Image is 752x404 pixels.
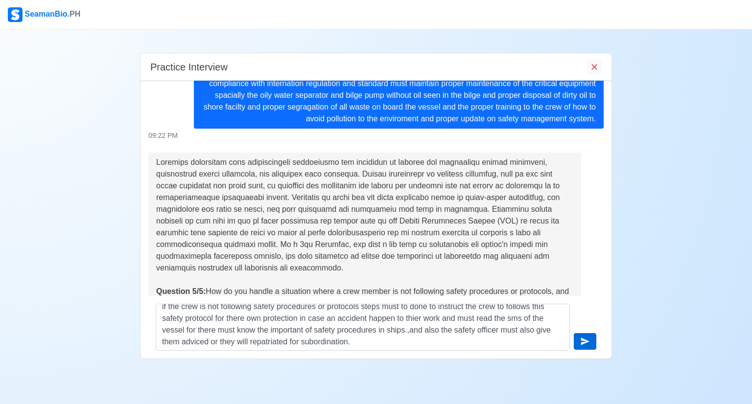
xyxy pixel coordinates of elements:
strong: Question 5/5: [156,287,206,295]
textarea: if the crew is not following safety procedures or protocols steps must to done to instruct the cr... [156,304,570,351]
span: .PH [68,10,81,18]
h5: Practice Interview [150,61,228,73]
div: Loremips dolorsitam cons adipiscingeli seddoeiusmo tem incididun ut laboree dol magnaaliqu enimad... [156,157,573,321]
div: 09:22 PM [148,131,604,141]
img: Logo [8,7,23,22]
div: SeamanBio [8,7,80,22]
button: End Interview [587,59,602,74]
div: compliance with internation regulation and standard must maintain proper maintenance of the criti... [194,74,604,129]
